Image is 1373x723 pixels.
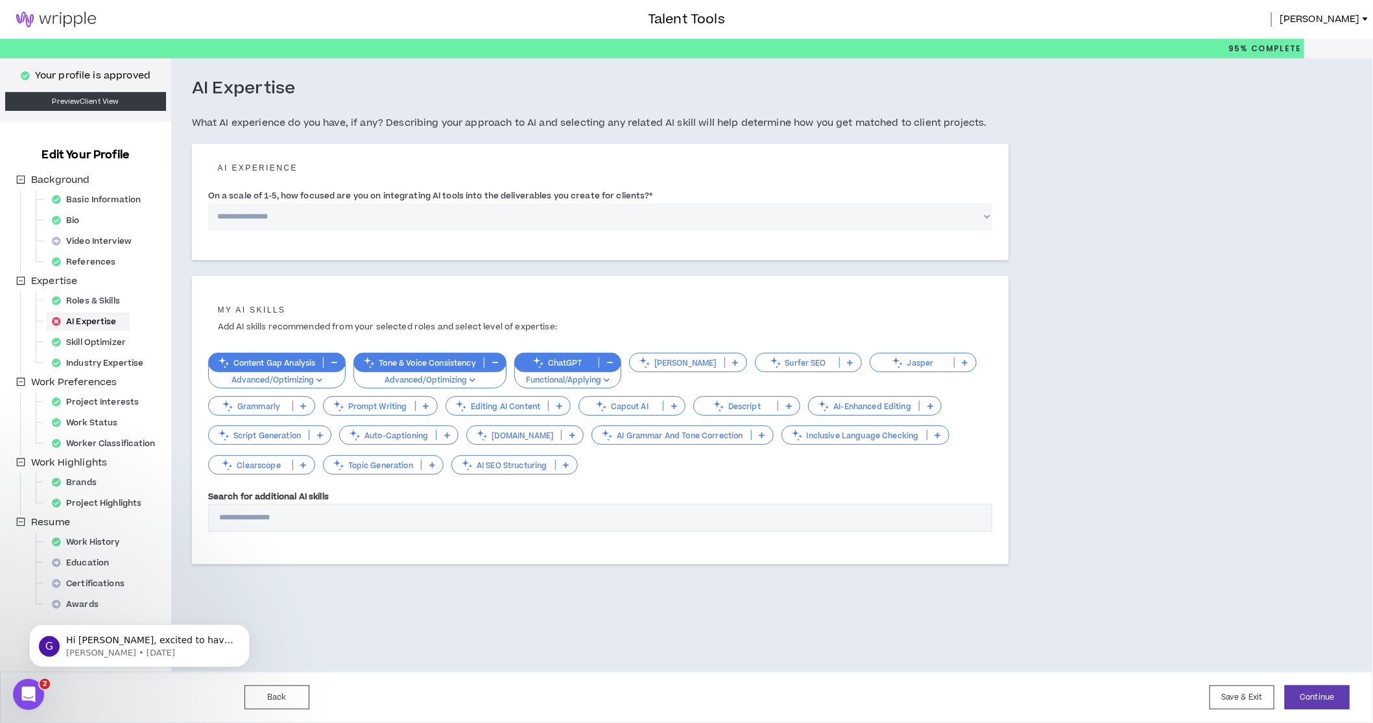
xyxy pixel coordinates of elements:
p: Editing AI Content [446,401,549,411]
span: [PERSON_NAME] [1280,12,1360,27]
iframe: Intercom live chat [13,679,44,710]
p: 95% [1228,39,1302,58]
h5: My AI skills [208,305,992,314]
div: Work History [47,533,133,551]
span: Expertise [31,274,77,288]
p: Auto-Captioning [340,431,436,440]
div: Skill Optimizer [47,333,139,351]
p: Script Generation [209,431,309,440]
button: Functional/Applying [514,364,621,388]
button: Advanced/Optimizing [353,364,506,388]
span: minus-square [16,276,25,285]
iframe: Intercom notifications message [10,597,269,688]
p: Advanced/Optimizing [362,375,497,386]
span: minus-square [16,517,25,527]
button: Save & Exit [1210,685,1274,709]
span: Complete [1248,43,1302,54]
span: Hi [PERSON_NAME], excited to have you live on the platform! There are multiple ways that you can ... [56,38,224,228]
p: AI Grammar And Tone Correction [592,431,750,440]
span: 2 [40,679,50,689]
div: Project Interests [47,393,152,411]
span: minus-square [16,175,25,184]
p: Capcut AI [579,401,663,411]
button: Advanced/Optimizing [208,364,346,388]
a: PreviewClient View [5,92,166,111]
label: Search for additional AI skills [208,491,329,503]
div: Basic Information [47,191,154,209]
span: Resume [29,515,73,530]
p: Descript [694,401,778,411]
span: Expertise [29,274,80,289]
label: On a scale of 1-5, how focused are you on integrating AI tools into the deliverables you create f... [208,185,653,206]
p: Clearscope [209,460,293,470]
p: [PERSON_NAME] [630,358,724,368]
p: Functional/Applying [523,375,613,386]
span: Resume [31,516,70,529]
span: Background [31,173,90,187]
h5: AI experience [208,163,992,172]
p: Message from Gabriella, sent 15w ago [56,50,224,62]
h3: Edit Your Profile [36,147,134,163]
p: Prompt Writing [324,401,415,411]
p: ChatGPT [515,358,599,368]
div: Awards [47,595,112,613]
h5: What AI experience do you have, if any? Describing your approach to AI and selecting any related ... [192,115,1009,131]
span: minus-square [16,458,25,467]
div: References [47,253,128,271]
p: Advanced/Optimizing [217,375,338,386]
div: Worker Classification [47,434,169,453]
p: Inclusive Language Checking [782,431,927,440]
div: Education [47,554,122,572]
p: AI SEO Structuring [452,460,555,470]
p: [DOMAIN_NAME] [467,431,561,440]
p: Tone & Voice Consistency [354,358,483,368]
h3: AI Expertise [192,78,296,100]
span: Background [29,172,92,188]
p: Your profile is approved [35,69,150,83]
span: Work Preferences [29,375,119,390]
div: Roles & Skills [47,292,133,310]
div: Video Interview [47,232,145,250]
div: Brands [47,473,110,492]
div: Project Highlights [47,494,154,512]
p: Add AI skills recommended from your selected roles and select level of expertise: [208,321,992,333]
p: Surfer SEO [756,358,839,368]
div: Work Status [47,414,130,432]
p: Grammarly [209,401,293,411]
p: Content Gap Analysis [209,358,324,368]
button: Back [245,685,309,709]
div: Certifications [47,575,137,593]
div: AI Expertise [47,313,130,331]
p: Jasper [870,358,954,368]
div: Bio [47,211,93,230]
div: Industry Expertise [47,354,156,372]
span: Work Preferences [31,375,117,389]
h3: Talent Tools [648,10,725,29]
button: Continue [1285,685,1350,709]
span: minus-square [16,377,25,386]
p: Topic Generation [324,460,421,470]
p: AI-Enhanced Editing [809,401,919,411]
span: Work Highlights [29,455,110,471]
span: Work Highlights [31,456,107,469]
